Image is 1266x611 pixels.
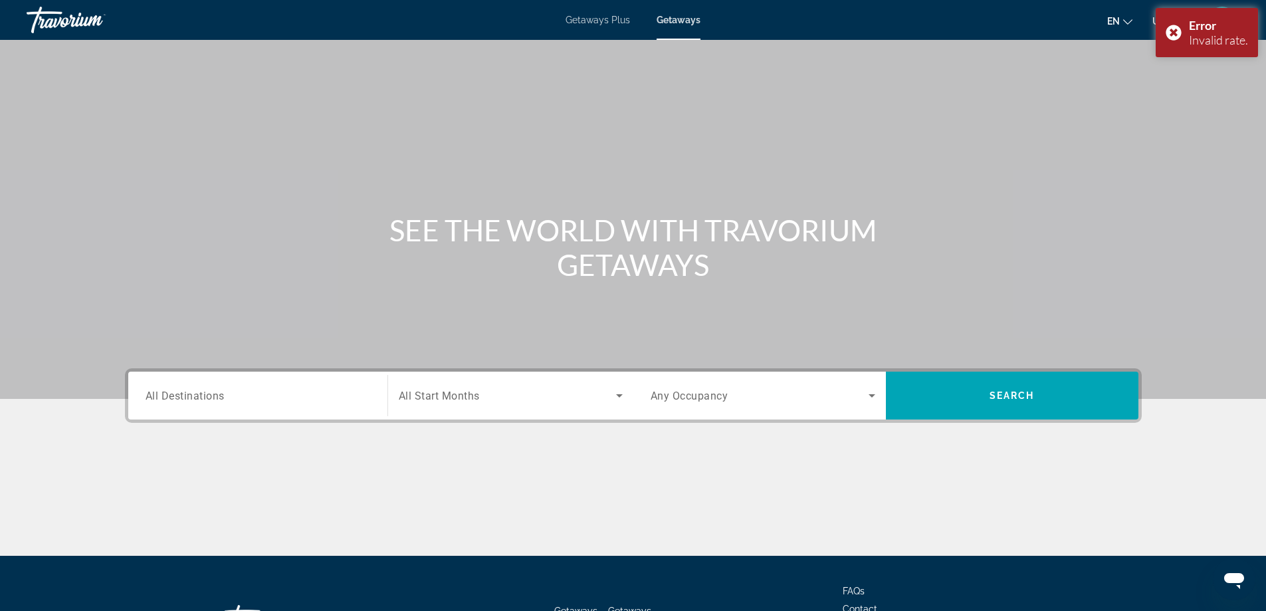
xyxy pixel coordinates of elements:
[843,586,865,596] a: FAQs
[27,3,159,37] a: Travorium
[1152,16,1172,27] span: USD
[1189,18,1248,33] div: Error
[1107,16,1120,27] span: en
[1189,33,1248,47] div: Invalid rate.
[886,372,1138,420] button: Search
[1205,6,1239,34] button: User Menu
[1213,558,1255,600] iframe: Button to launch messaging window
[128,372,1138,420] div: Search widget
[657,15,700,25] a: Getaways
[399,390,480,402] span: All Start Months
[146,389,225,402] span: All Destinations
[1152,11,1185,31] button: Change currency
[651,390,728,402] span: Any Occupancy
[990,390,1035,401] span: Search
[1107,11,1132,31] button: Change language
[566,15,630,25] a: Getaways Plus
[384,213,883,282] h1: SEE THE WORLD WITH TRAVORIUM GETAWAYS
